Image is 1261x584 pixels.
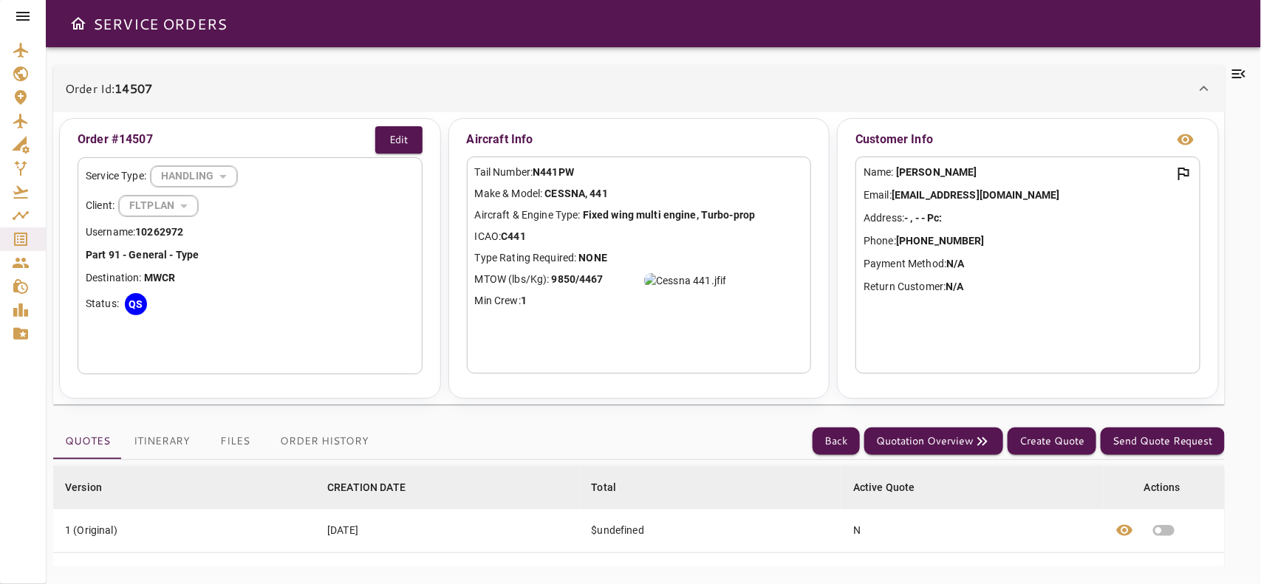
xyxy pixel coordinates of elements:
button: Quotes [53,424,122,459]
div: HANDLING [151,157,237,196]
button: Open drawer [64,9,93,38]
p: MTOW (lbs/Kg): [475,272,804,287]
button: Order History [268,424,380,459]
button: Edit [375,126,423,154]
span: visibility [1115,521,1133,539]
button: Itinerary [122,424,202,459]
div: Active Quote [853,478,915,496]
b: 10262972 [135,226,183,238]
span: edit [1151,566,1169,583]
h6: SERVICE ORDERS [93,12,227,35]
p: Return Customer: [864,279,1192,295]
b: [PERSON_NAME] [896,166,977,178]
span: Version [65,478,121,496]
div: Service Type: [86,165,414,188]
b: N/A [946,258,964,269]
button: View quote details [1107,509,1142,552]
button: Quotation Overview [864,427,1003,455]
b: [PHONE_NUMBER] [896,235,985,247]
td: 1 (Original) [53,508,315,552]
p: Order #14507 [78,131,153,148]
b: C441 [501,230,526,242]
div: Total [592,478,617,496]
b: [EMAIL_ADDRESS][DOMAIN_NAME] [892,189,1060,201]
b: R [168,272,175,284]
div: CREATION DATE [327,478,406,496]
p: Status: [86,296,119,312]
p: ICAO: [475,229,804,244]
b: - , - - Pc: [904,212,942,224]
div: Client: [86,195,414,217]
b: CESSNA, 441 [545,188,608,199]
div: Order Id:14507 [53,65,1225,112]
p: Type Rating Required: [475,250,804,266]
div: basic tabs example [53,424,380,459]
button: view info [1171,125,1200,154]
button: Files [202,424,268,459]
span: CREATION DATE [327,478,425,496]
b: N441PW [533,166,574,178]
span: Total [592,478,636,496]
b: C [162,272,168,284]
p: Address: [864,210,1192,226]
img: Cessna 441.jfif [644,273,726,288]
p: Make & Model: [475,186,804,202]
div: Version [65,478,102,496]
b: Fixed wing multi engine, Turbo-prop [583,209,756,221]
td: [DATE] [315,508,579,552]
p: Aircraft & Engine Type: [475,207,804,223]
button: Send Quote Request [1101,427,1225,455]
td: N [841,508,1103,552]
p: Payment Method: [864,256,1192,272]
p: Min Crew: [475,293,804,309]
b: W [153,272,162,284]
span: visibility [1115,566,1133,583]
div: HANDLING [119,186,198,225]
td: $undefined [580,508,842,552]
b: NONE [579,252,608,264]
div: QS [125,293,147,315]
b: 14507 [115,80,152,97]
b: 9850/4467 [552,273,604,285]
p: Phone: [864,233,1192,249]
button: Back [813,427,860,455]
p: Email: [864,188,1192,203]
p: Aircraft Info [467,126,812,153]
p: Customer Info [855,131,933,148]
p: Destination: [86,270,414,286]
b: M [144,272,153,284]
p: Name: [864,165,1192,180]
p: Username: [86,224,414,240]
p: Tail Number: [475,165,804,180]
div: Order Id:14507 [53,112,1225,405]
button: Set quote as active quote [1142,509,1186,552]
b: N/A [946,281,963,292]
b: 1 [521,295,527,306]
p: Part 91 - General - Type [86,247,414,263]
p: Order Id: [65,80,152,97]
button: Create Quote [1008,427,1096,455]
span: Active Quote [853,478,934,496]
